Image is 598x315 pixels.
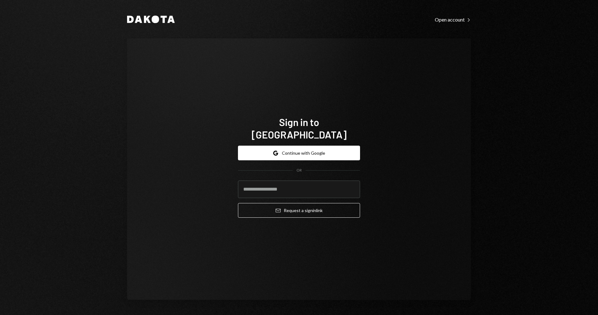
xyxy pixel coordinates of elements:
button: Continue with Google [238,146,360,160]
div: Open account [435,17,471,23]
h1: Sign in to [GEOGRAPHIC_DATA] [238,116,360,141]
a: Open account [435,16,471,23]
div: OR [297,168,302,173]
button: Request a signinlink [238,203,360,218]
